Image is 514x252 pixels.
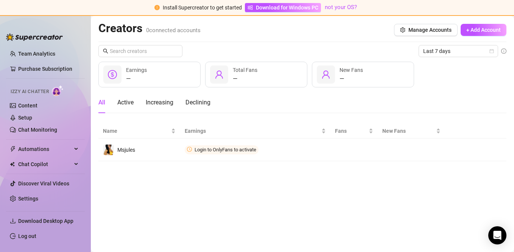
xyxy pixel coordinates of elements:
[108,70,117,79] span: dollar-circle
[117,98,134,107] div: Active
[185,98,210,107] div: Declining
[98,98,105,107] div: All
[233,74,257,83] div: —
[126,67,147,73] span: Earnings
[18,143,72,155] span: Automations
[18,103,37,109] a: Content
[340,74,363,83] div: —
[461,24,506,36] button: + Add Account
[423,45,494,57] span: Last 7 days
[18,115,32,121] a: Setup
[185,127,320,135] span: Earnings
[180,124,331,138] th: Earnings
[18,127,57,133] a: Chat Monitoring
[126,74,147,83] div: —
[466,27,501,33] span: + Add Account
[146,98,173,107] div: Increasing
[233,67,257,73] span: Total Fans
[18,218,73,224] span: Download Desktop App
[335,127,367,135] span: Fans
[394,24,458,36] button: Manage Accounts
[501,48,506,54] span: info-circle
[103,127,170,135] span: Name
[18,63,79,75] a: Purchase Subscription
[10,146,16,152] span: thunderbolt
[382,127,435,135] span: New Fans
[378,124,445,138] th: New Fans
[248,5,253,10] span: windows
[103,48,108,54] span: search
[18,158,72,170] span: Chat Copilot
[321,70,330,79] span: user
[340,67,363,73] span: New Fans
[11,88,49,95] span: Izzy AI Chatter
[325,4,357,11] a: not your OS?
[18,233,36,239] a: Log out
[146,27,201,34] span: 0 connected accounts
[489,49,494,53] span: calendar
[408,27,452,33] span: Manage Accounts
[488,226,506,244] div: Open Intercom Messenger
[330,124,377,138] th: Fans
[10,162,15,167] img: Chat Copilot
[195,147,256,152] span: Login to OnlyFans to activate
[154,5,160,10] span: exclamation-circle
[110,47,172,55] input: Search creators
[98,124,180,138] th: Name
[187,147,192,152] span: clock-circle
[18,51,55,57] a: Team Analytics
[215,70,224,79] span: user
[10,218,16,224] span: download
[256,3,318,12] span: Download for Windows PC
[18,180,69,187] a: Discover Viral Videos
[400,27,405,33] span: setting
[117,147,135,153] span: Msjules
[98,21,201,36] h2: Creators
[245,3,321,12] a: Download for Windows PC
[18,196,38,202] a: Settings
[103,145,114,155] img: Msjules
[52,85,64,96] img: AI Chatter
[163,5,242,11] span: Install Supercreator to get started
[6,33,63,41] img: logo-BBDzfeDw.svg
